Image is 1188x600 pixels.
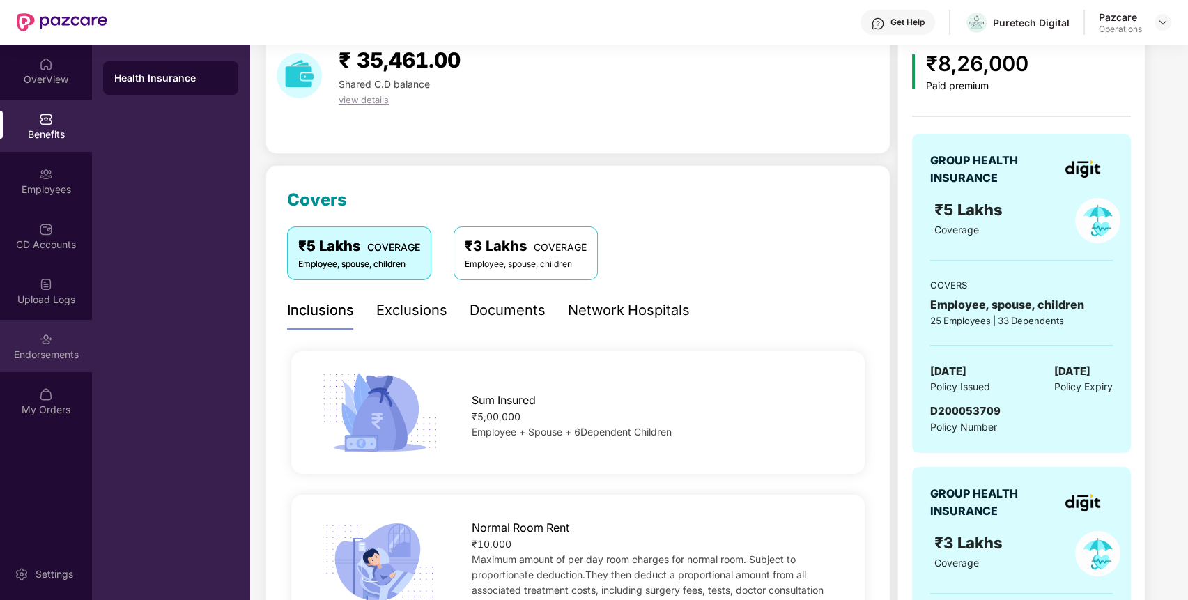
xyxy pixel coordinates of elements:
[39,332,53,346] img: svg+xml;base64,PHN2ZyBpZD0iRW5kb3JzZW1lbnRzIiB4bWxucz0iaHR0cDovL3d3dy53My5vcmcvMjAwMC9zdmciIHdpZH...
[339,94,389,105] span: view details
[39,277,53,291] img: svg+xml;base64,PHN2ZyBpZD0iVXBsb2FkX0xvZ3MiIGRhdGEtbmFtZT0iVXBsb2FkIExvZ3MiIHhtbG5zPSJodHRwOi8vd3...
[339,47,461,72] span: ₹ 35,461.00
[287,190,347,210] span: Covers
[339,78,430,90] span: Shared C.D balance
[930,278,1113,292] div: COVERS
[465,258,587,271] div: Employee, spouse, children
[287,300,354,321] div: Inclusions
[1157,17,1168,28] img: svg+xml;base64,PHN2ZyBpZD0iRHJvcGRvd24tMzJ4MzIiIHhtbG5zPSJodHRwOi8vd3d3LnczLm9yZy8yMDAwL3N2ZyIgd2...
[39,57,53,71] img: svg+xml;base64,PHN2ZyBpZD0iSG9tZSIgeG1sbnM9Imh0dHA6Ly93d3cudzMub3JnLzIwMDAvc3ZnIiB3aWR0aD0iMjAiIG...
[966,13,987,33] img: Puretech%20Logo%20Dark%20-Vertical.png
[31,567,77,581] div: Settings
[1075,198,1120,243] img: policyIcon
[930,421,997,433] span: Policy Number
[114,71,227,85] div: Health Insurance
[890,17,925,28] div: Get Help
[568,300,690,321] div: Network Hospitals
[470,300,546,321] div: Documents
[17,13,107,31] img: New Pazcare Logo
[930,485,1052,520] div: GROUP HEALTH INSURANCE
[534,241,587,253] span: COVERAGE
[926,47,1028,80] div: ₹8,26,000
[298,236,420,257] div: ₹5 Lakhs
[930,404,1001,417] span: D200053709
[472,409,839,424] div: ₹5,00,000
[376,300,447,321] div: Exclusions
[1054,363,1090,380] span: [DATE]
[1099,24,1142,35] div: Operations
[472,426,672,438] span: Employee + Spouse + 6Dependent Children
[930,152,1052,187] div: GROUP HEALTH INSURANCE
[930,296,1113,314] div: Employee, spouse, children
[15,567,29,581] img: svg+xml;base64,PHN2ZyBpZD0iU2V0dGluZy0yMHgyMCIgeG1sbnM9Imh0dHA6Ly93d3cudzMub3JnLzIwMDAvc3ZnIiB3aW...
[934,224,979,236] span: Coverage
[472,519,569,537] span: Normal Room Rent
[930,363,966,380] span: [DATE]
[472,537,839,552] div: ₹10,000
[367,241,420,253] span: COVERAGE
[465,236,587,257] div: ₹3 Lakhs
[1099,10,1142,24] div: Pazcare
[39,387,53,401] img: svg+xml;base64,PHN2ZyBpZD0iTXlfT3JkZXJzIiBkYXRhLW5hbWU9Ik15IE9yZGVycyIgeG1sbnM9Imh0dHA6Ly93d3cudz...
[993,16,1070,29] div: Puretech Digital
[934,201,1007,219] span: ₹5 Lakhs
[934,557,979,569] span: Coverage
[871,17,885,31] img: svg+xml;base64,PHN2ZyBpZD0iSGVscC0zMngzMiIgeG1sbnM9Imh0dHA6Ly93d3cudzMub3JnLzIwMDAvc3ZnIiB3aWR0aD...
[912,54,916,89] img: icon
[39,112,53,126] img: svg+xml;base64,PHN2ZyBpZD0iQmVuZWZpdHMiIHhtbG5zPSJodHRwOi8vd3d3LnczLm9yZy8yMDAwL3N2ZyIgd2lkdGg9Ij...
[1065,494,1100,511] img: insurerLogo
[930,314,1113,328] div: 25 Employees | 33 Dependents
[317,369,442,456] img: icon
[1054,379,1113,394] span: Policy Expiry
[39,167,53,181] img: svg+xml;base64,PHN2ZyBpZD0iRW1wbG95ZWVzIiB4bWxucz0iaHR0cDovL3d3dy53My5vcmcvMjAwMC9zdmciIHdpZHRoPS...
[298,258,420,271] div: Employee, spouse, children
[934,534,1007,552] span: ₹3 Lakhs
[926,80,1028,92] div: Paid premium
[1075,531,1120,576] img: policyIcon
[39,222,53,236] img: svg+xml;base64,PHN2ZyBpZD0iQ0RfQWNjb3VudHMiIGRhdGEtbmFtZT0iQ0QgQWNjb3VudHMiIHhtbG5zPSJodHRwOi8vd3...
[1065,160,1100,178] img: insurerLogo
[277,53,322,98] img: download
[472,392,536,409] span: Sum Insured
[930,379,990,394] span: Policy Issued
